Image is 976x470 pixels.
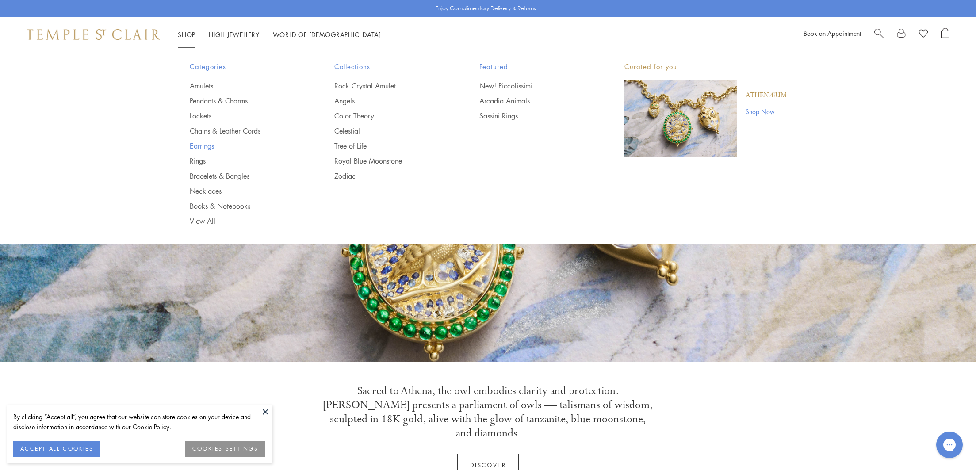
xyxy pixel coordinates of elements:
[190,186,299,196] a: Necklaces
[334,171,444,181] a: Zodiac
[190,61,299,72] span: Categories
[190,216,299,226] a: View All
[334,96,444,106] a: Angels
[178,29,381,40] nav: Main navigation
[479,61,589,72] span: Featured
[334,141,444,151] a: Tree of Life
[190,141,299,151] a: Earrings
[322,384,654,440] p: Sacred to Athena, the owl embodies clarity and protection. [PERSON_NAME] presents a parliament of...
[479,81,589,91] a: New! Piccolissimi
[919,28,928,41] a: View Wishlist
[178,30,195,39] a: ShopShop
[190,171,299,181] a: Bracelets & Bangles
[479,111,589,121] a: Sassini Rings
[804,29,861,38] a: Book an Appointment
[190,81,299,91] a: Amulets
[190,126,299,136] a: Chains & Leather Cords
[13,441,100,457] button: ACCEPT ALL COOKIES
[334,61,444,72] span: Collections
[209,30,260,39] a: High JewelleryHigh Jewellery
[13,412,265,432] div: By clicking “Accept all”, you agree that our website can store cookies on your device and disclos...
[334,81,444,91] a: Rock Crystal Amulet
[746,91,787,100] a: Athenæum
[27,29,160,40] img: Temple St. Clair
[479,96,589,106] a: Arcadia Animals
[190,96,299,106] a: Pendants & Charms
[932,428,967,461] iframe: Gorgias live chat messenger
[624,61,787,72] p: Curated for you
[334,126,444,136] a: Celestial
[436,4,536,13] p: Enjoy Complimentary Delivery & Returns
[273,30,381,39] a: World of [DEMOGRAPHIC_DATA]World of [DEMOGRAPHIC_DATA]
[185,441,265,457] button: COOKIES SETTINGS
[941,28,949,41] a: Open Shopping Bag
[334,111,444,121] a: Color Theory
[874,28,884,41] a: Search
[746,107,787,116] a: Shop Now
[190,156,299,166] a: Rings
[334,156,444,166] a: Royal Blue Moonstone
[190,201,299,211] a: Books & Notebooks
[190,111,299,121] a: Lockets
